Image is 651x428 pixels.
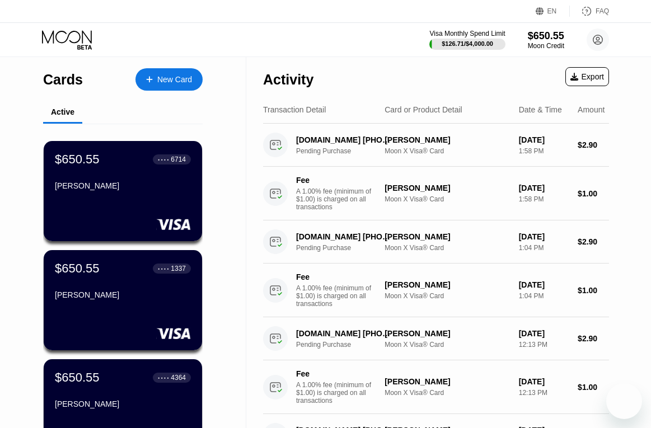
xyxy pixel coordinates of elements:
[547,7,557,15] div: EN
[385,377,510,386] div: [PERSON_NAME]
[158,267,169,270] div: ● ● ● ●
[263,317,609,360] div: [DOMAIN_NAME] [PHONE_NUMBER] USPending Purchase[PERSON_NAME]Moon X Visa® Card[DATE]12:13 PM$2.90
[158,376,169,379] div: ● ● ● ●
[296,284,380,308] div: A 1.00% fee (minimum of $1.00) is charged on all transactions
[296,176,374,185] div: Fee
[171,265,186,272] div: 1337
[263,124,609,167] div: [DOMAIN_NAME] [PHONE_NUMBER] USPending Purchase[PERSON_NAME]Moon X Visa® Card[DATE]1:58 PM$2.90
[263,167,609,220] div: FeeA 1.00% fee (minimum of $1.00) is charged on all transactions[PERSON_NAME]Moon X Visa® Card[DA...
[263,264,609,317] div: FeeA 1.00% fee (minimum of $1.00) is charged on all transactions[PERSON_NAME]Moon X Visa® Card[DA...
[519,195,569,203] div: 1:58 PM
[296,187,380,211] div: A 1.00% fee (minimum of $1.00) is charged on all transactions
[536,6,570,17] div: EN
[296,232,390,241] div: [DOMAIN_NAME] [PHONE_NUMBER] US
[263,72,313,88] div: Activity
[296,147,397,155] div: Pending Purchase
[385,389,510,397] div: Moon X Visa® Card
[519,292,569,300] div: 1:04 PM
[51,107,74,116] div: Active
[519,389,569,397] div: 12:13 PM
[44,141,202,241] div: $650.55● ● ● ●6714[PERSON_NAME]
[296,369,374,378] div: Fee
[385,341,510,349] div: Moon X Visa® Card
[570,72,604,81] div: Export
[519,341,569,349] div: 12:13 PM
[578,105,605,114] div: Amount
[55,181,191,190] div: [PERSON_NAME]
[263,360,609,414] div: FeeA 1.00% fee (minimum of $1.00) is charged on all transactions[PERSON_NAME]Moon X Visa® Card[DA...
[296,341,397,349] div: Pending Purchase
[442,40,493,47] div: $126.71 / $4,000.00
[528,30,564,42] div: $650.55
[43,72,83,88] div: Cards
[55,261,100,276] div: $650.55
[44,250,202,350] div: $650.55● ● ● ●1337[PERSON_NAME]
[385,135,510,144] div: [PERSON_NAME]
[519,105,562,114] div: Date & Time
[528,30,564,50] div: $650.55Moon Credit
[55,152,100,167] div: $650.55
[55,399,191,408] div: [PERSON_NAME]
[596,7,609,15] div: FAQ
[578,140,609,149] div: $2.90
[578,237,609,246] div: $2.90
[55,290,191,299] div: [PERSON_NAME]
[171,374,186,382] div: 4364
[429,30,505,37] div: Visa Monthly Spend Limit
[565,67,609,86] div: Export
[519,135,569,144] div: [DATE]
[519,329,569,338] div: [DATE]
[263,220,609,264] div: [DOMAIN_NAME] [PHONE_NUMBER] USPending Purchase[PERSON_NAME]Moon X Visa® Card[DATE]1:04 PM$2.90
[296,381,380,405] div: A 1.00% fee (minimum of $1.00) is charged on all transactions
[519,232,569,241] div: [DATE]
[135,68,203,91] div: New Card
[158,158,169,161] div: ● ● ● ●
[385,184,510,192] div: [PERSON_NAME]
[157,75,192,84] div: New Card
[385,244,510,252] div: Moon X Visa® Card
[429,30,505,50] div: Visa Monthly Spend Limit$126.71/$4,000.00
[385,329,510,338] div: [PERSON_NAME]
[528,42,564,50] div: Moon Credit
[385,105,462,114] div: Card or Product Detail
[519,147,569,155] div: 1:58 PM
[519,280,569,289] div: [DATE]
[385,280,510,289] div: [PERSON_NAME]
[570,6,609,17] div: FAQ
[606,383,642,419] iframe: Schaltfläche zum Öffnen des Messaging-Fensters
[296,244,397,252] div: Pending Purchase
[385,195,510,203] div: Moon X Visa® Card
[385,232,510,241] div: [PERSON_NAME]
[519,377,569,386] div: [DATE]
[296,135,390,144] div: [DOMAIN_NAME] [PHONE_NUMBER] US
[578,286,609,295] div: $1.00
[296,272,374,281] div: Fee
[578,383,609,392] div: $1.00
[385,292,510,300] div: Moon X Visa® Card
[578,334,609,343] div: $2.90
[263,105,326,114] div: Transaction Detail
[519,244,569,252] div: 1:04 PM
[55,370,100,385] div: $650.55
[519,184,569,192] div: [DATE]
[171,156,186,163] div: 6714
[296,329,390,338] div: [DOMAIN_NAME] [PHONE_NUMBER] US
[385,147,510,155] div: Moon X Visa® Card
[578,189,609,198] div: $1.00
